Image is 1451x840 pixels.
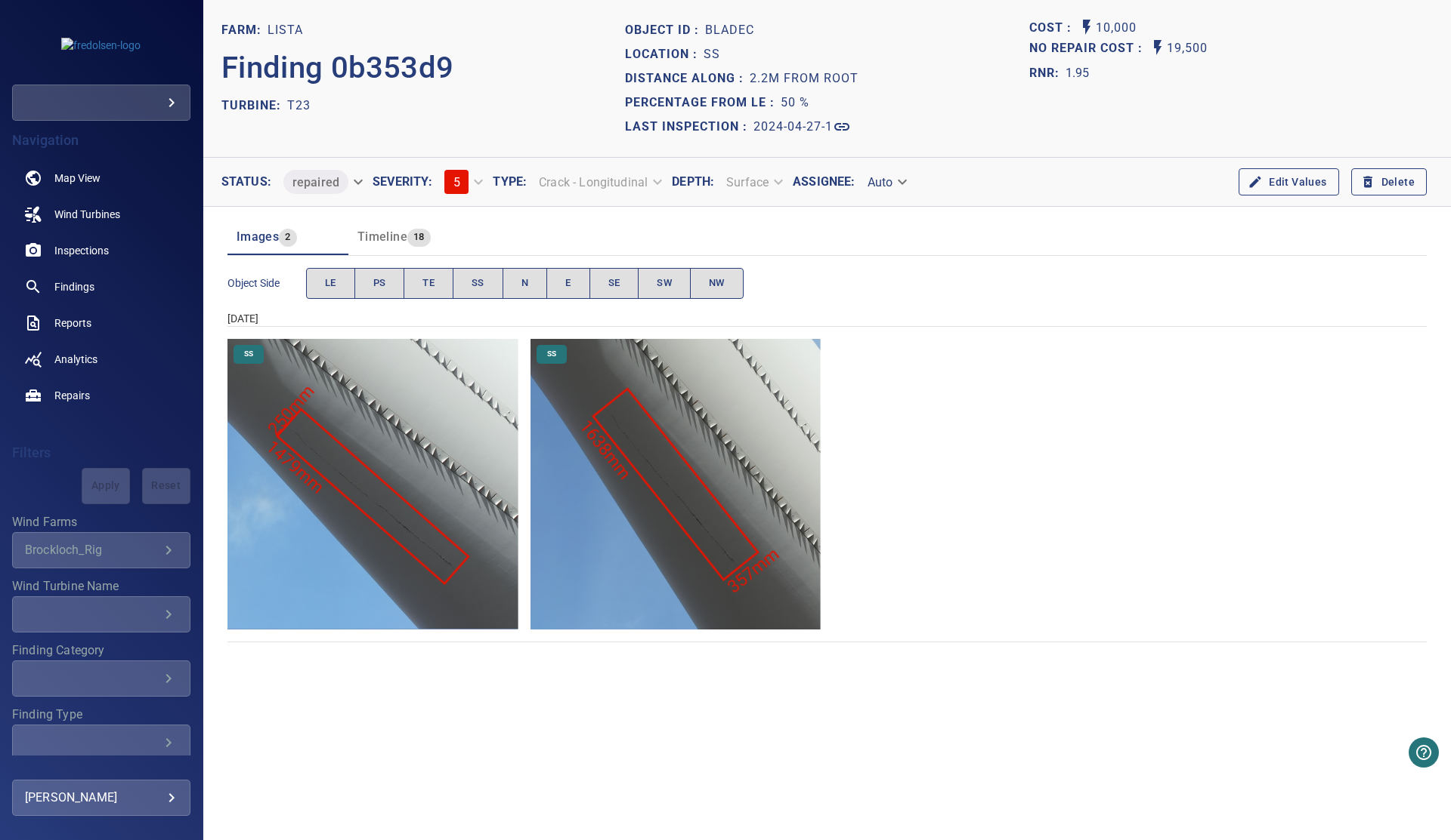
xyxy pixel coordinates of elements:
button: NW [690,268,744,299]
div: Surface [714,169,793,195]
div: Crack - Longitudinal [527,169,672,195]
button: SW [638,268,691,299]
span: SE [608,275,620,292]
span: 2 [279,229,296,246]
span: Analytics [54,352,97,367]
p: 10,000 [1096,18,1137,38]
span: Timeline [357,229,407,244]
a: repairs noActive [12,377,190,414]
label: Wind Turbine Name [12,580,190,592]
button: N [503,268,547,299]
label: Severity : [373,176,432,188]
button: SE [589,268,639,299]
label: Depth : [672,176,714,188]
button: E [546,268,589,299]
span: N [521,275,528,292]
span: The base labour and equipment costs to repair the finding. Does not include the loss of productio... [1029,18,1078,38]
span: NW [709,275,725,292]
label: Finding Category [12,645,190,657]
div: Finding Type [12,725,190,761]
span: The ratio of the additional incurred cost of repair in 1 year and the cost of repairing today. Fi... [1029,61,1090,85]
p: Lista [268,21,303,39]
h1: No Repair Cost : [1029,42,1149,56]
span: Repairs [54,388,90,403]
p: Percentage from LE : [625,94,781,112]
div: Finding Category [12,660,190,697]
img: Lista/T23/2024-04-27-1/2024-04-27-1/image55wp59.jpg [227,339,518,629]
span: 18 [407,229,431,246]
a: map noActive [12,160,190,196]
p: Location : [625,45,704,63]
span: repaired [283,175,348,189]
button: PS [354,268,405,299]
span: 5 [453,175,460,189]
p: 50 % [781,94,809,112]
p: Finding 0b353d9 [221,45,454,91]
p: FARM: [221,21,268,39]
span: LE [325,275,336,292]
span: SS [472,275,484,292]
div: 5 [432,164,493,200]
p: TURBINE: [221,97,287,115]
p: Last Inspection : [625,118,753,136]
span: Wind Turbines [54,207,120,222]
p: 2.2m from root [750,69,859,88]
h1: Cost : [1029,21,1078,35]
span: Findings [54,279,94,294]
span: SS [235,349,262,359]
span: TE [422,275,435,292]
span: Images [237,229,279,244]
div: objectSide [306,268,744,299]
div: Auto [855,169,917,195]
label: Status : [221,176,271,188]
svg: Auto No Repair Cost [1149,38,1167,57]
div: [DATE] [227,311,1427,326]
span: Object Side [227,275,306,291]
div: repaired [271,164,373,200]
h1: RNR: [1029,64,1066,82]
img: Lista/T23/2024-04-27-1/2024-04-27-1/image54wp58.jpg [531,339,821,629]
button: Edit Values [1239,168,1338,196]
span: Projected additional costs incurred by waiting 1 year to repair. This is a function of possible i... [1029,38,1149,59]
span: Map View [54,171,101,186]
a: analytics noActive [12,341,190,377]
button: TE [404,268,453,299]
span: PS [373,275,386,292]
label: Assignee : [793,176,855,188]
span: SS [538,349,565,359]
div: Brockloch_Rig [25,543,159,557]
span: E [565,275,571,292]
a: reports noActive [12,305,190,341]
p: Distance along : [625,69,750,88]
a: windturbines noActive [12,196,190,232]
p: 1.95 [1066,64,1090,82]
p: 2024-04-27-1 [753,118,833,136]
p: T23 [287,97,311,115]
p: SS [704,45,720,63]
p: Object ID : [625,21,705,39]
a: 2024-04-27-1 [753,118,851,136]
button: LE [306,268,355,299]
label: Finding Type [12,709,190,721]
label: Type : [493,176,527,188]
span: SW [657,275,672,292]
p: bladeC [705,21,754,39]
div: [PERSON_NAME] [25,786,178,810]
a: inspections noActive [12,232,190,269]
img: fredolsen-logo [61,38,141,53]
h4: Filters [12,445,190,460]
div: fredolsen [12,85,190,121]
span: Reports [54,315,91,331]
button: Delete [1351,168,1427,196]
p: 19,500 [1167,38,1208,59]
label: Wind Farms [12,516,190,528]
h4: Navigation [12,133,190,148]
div: Wind Turbine Name [12,596,190,632]
div: Wind Farms [12,532,190,568]
span: Inspections [54,243,109,258]
button: SS [453,268,503,299]
a: findings noActive [12,269,190,305]
svg: Auto Cost [1078,18,1096,36]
